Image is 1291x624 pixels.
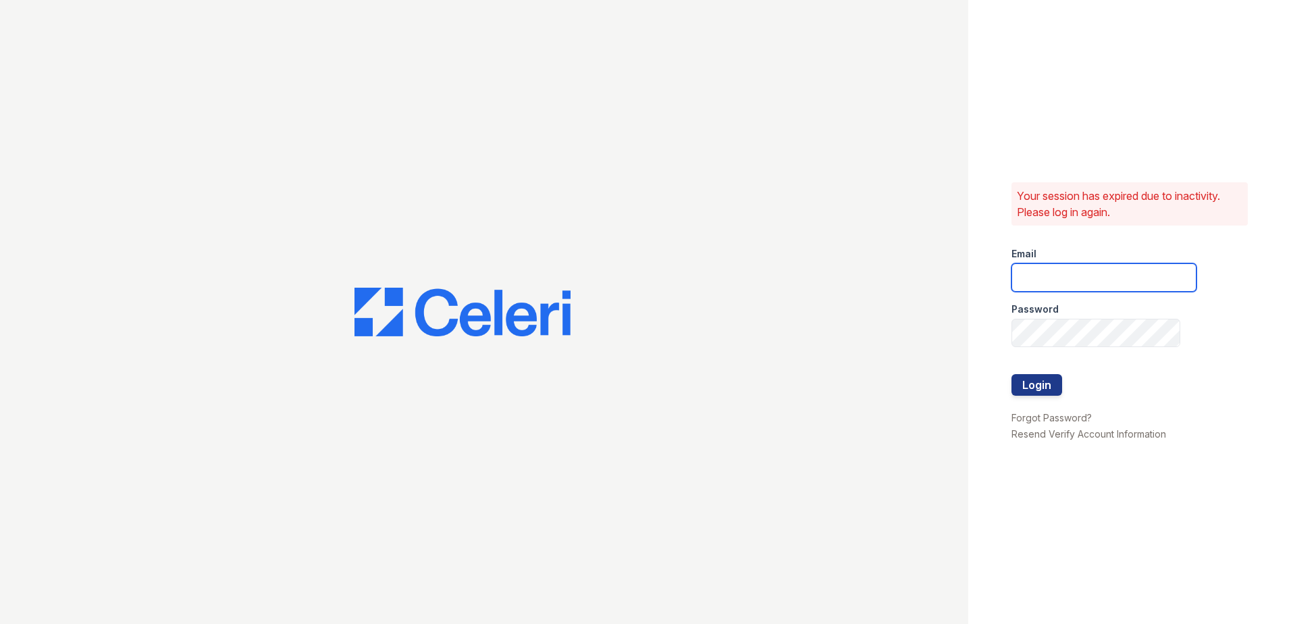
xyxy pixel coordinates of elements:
p: Your session has expired due to inactivity. Please log in again. [1017,188,1242,220]
label: Password [1011,303,1059,316]
label: Email [1011,247,1036,261]
button: Login [1011,374,1062,396]
img: CE_Logo_Blue-a8612792a0a2168367f1c8372b55b34899dd931a85d93a1a3d3e32e68fde9ad4.png [354,288,571,336]
a: Forgot Password? [1011,412,1092,423]
a: Resend Verify Account Information [1011,428,1166,440]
